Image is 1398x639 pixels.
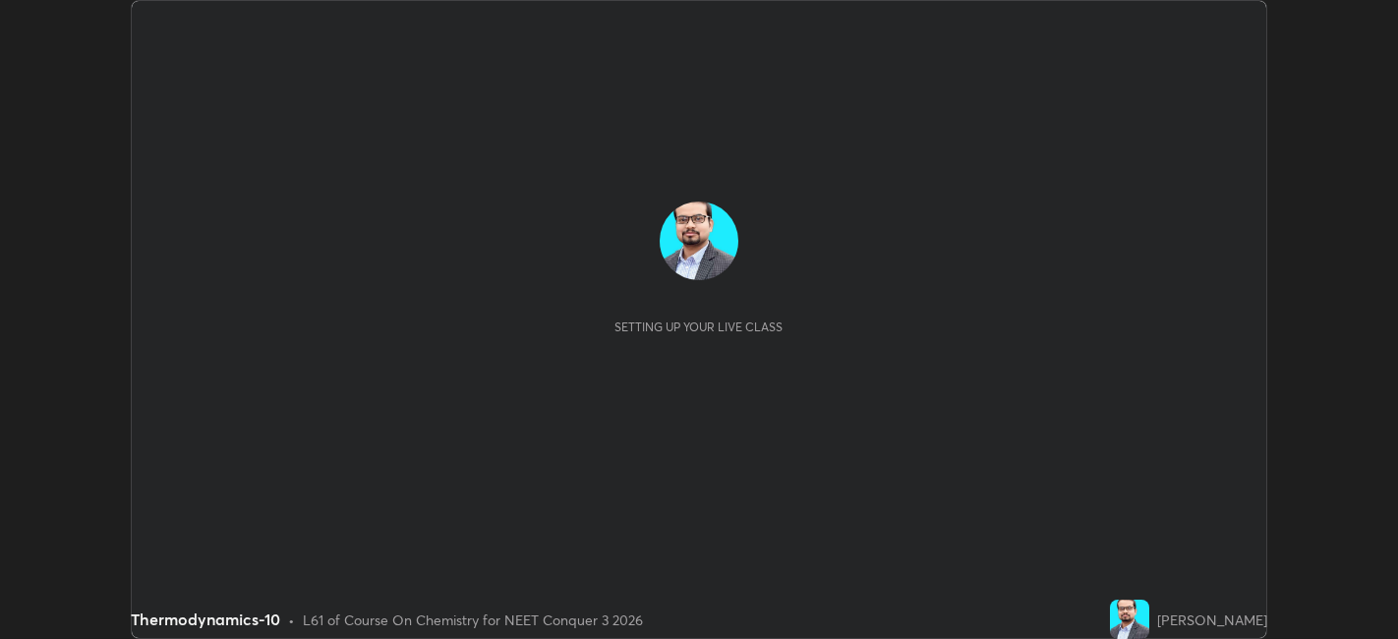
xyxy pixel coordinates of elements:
[288,610,295,630] div: •
[303,610,643,630] div: L61 of Course On Chemistry for NEET Conquer 3 2026
[1110,600,1149,639] img: 575f463803b64d1597248aa6fa768815.jpg
[660,202,738,280] img: 575f463803b64d1597248aa6fa768815.jpg
[131,608,280,631] div: Thermodynamics-10
[614,319,783,334] div: Setting up your live class
[1157,610,1267,630] div: [PERSON_NAME]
